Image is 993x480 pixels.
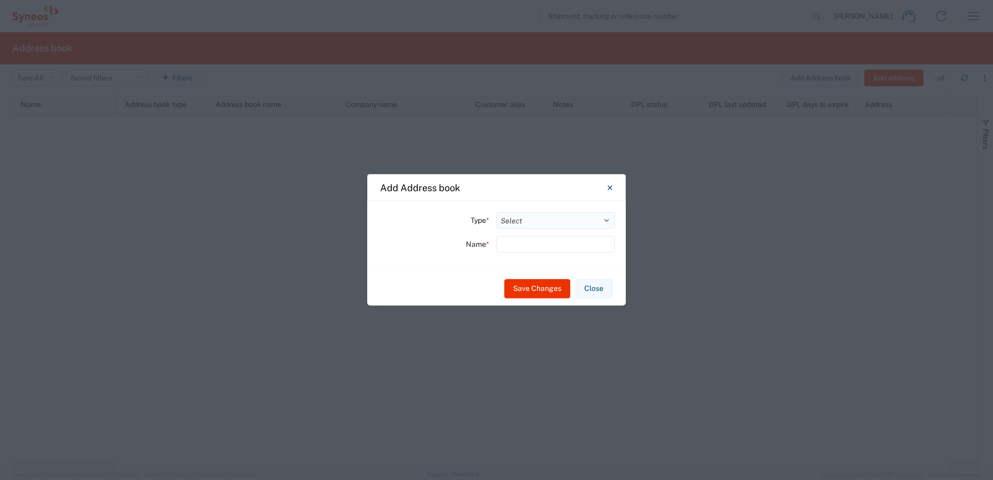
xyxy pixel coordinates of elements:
button: Save Changes [504,279,570,298]
label: Type [471,212,489,229]
button: Close [575,279,612,298]
button: Close [597,175,622,200]
label: Name [466,236,489,252]
h4: Add Address book [380,181,460,195]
